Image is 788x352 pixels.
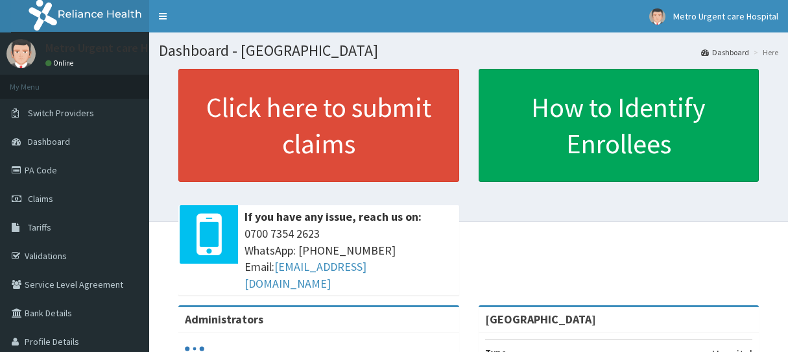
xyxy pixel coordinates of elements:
b: Administrators [185,312,263,327]
a: Click here to submit claims [178,69,459,182]
li: Here [750,47,778,58]
img: User Image [649,8,665,25]
span: 0700 7354 2623 WhatsApp: [PHONE_NUMBER] Email: [245,225,453,292]
a: Dashboard [701,47,749,58]
span: Tariffs [28,221,51,233]
img: User Image [6,39,36,68]
span: Metro Urgent care Hospital [673,10,778,22]
h1: Dashboard - [GEOGRAPHIC_DATA] [159,42,778,59]
a: Online [45,58,77,68]
strong: [GEOGRAPHIC_DATA] [485,312,596,327]
b: If you have any issue, reach us on: [245,209,422,224]
span: Switch Providers [28,107,94,119]
p: Metro Urgent care Hospital [45,42,184,54]
a: How to Identify Enrollees [479,69,759,182]
span: Claims [28,193,53,205]
span: Dashboard [28,136,70,147]
a: [EMAIL_ADDRESS][DOMAIN_NAME] [245,259,366,291]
